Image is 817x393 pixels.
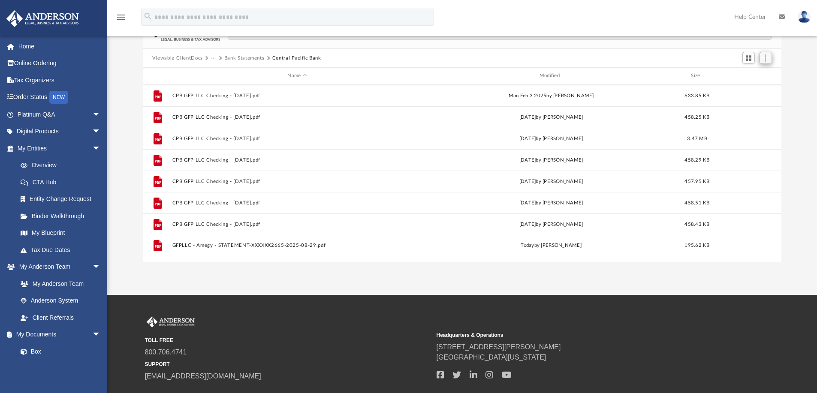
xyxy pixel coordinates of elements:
[12,309,109,326] a: Client Referrals
[12,241,114,258] a: Tax Due Dates
[684,114,709,119] span: 458.25 KB
[426,156,676,164] div: [DATE] by [PERSON_NAME]
[172,157,422,163] button: CPB GFP LLC Checking - [DATE].pdf
[684,179,709,183] span: 457.95 KB
[6,55,114,72] a: Online Ordering
[49,91,68,104] div: NEW
[426,92,676,99] div: Mon Feb 3 2025 by [PERSON_NAME]
[224,54,265,62] button: Bank Statements
[426,135,676,142] div: [DATE] by [PERSON_NAME]
[147,72,168,80] div: id
[684,222,709,226] span: 458.43 KB
[6,89,114,106] a: Order StatusNEW
[684,243,709,248] span: 195.62 KB
[116,16,126,22] a: menu
[684,157,709,162] span: 458.29 KB
[12,360,109,377] a: Meeting Minutes
[145,360,431,368] small: SUPPORT
[272,54,321,62] button: Central Pacific Bank
[172,136,422,141] button: CPB GFP LLC Checking - [DATE].pdf
[12,207,114,225] a: Binder Walkthrough
[92,326,109,344] span: arrow_drop_down
[426,72,676,80] div: Modified
[12,225,109,242] a: My Blueprint
[742,52,755,64] button: Switch to Grid View
[12,174,114,191] a: CTA Hub
[437,354,546,361] a: [GEOGRAPHIC_DATA][US_STATE]
[116,12,126,22] i: menu
[92,123,109,141] span: arrow_drop_down
[684,200,709,205] span: 458.51 KB
[143,85,782,263] div: grid
[6,326,109,343] a: My Documentsarrow_drop_down
[6,258,109,276] a: My Anderson Teamarrow_drop_down
[680,72,714,80] div: Size
[718,72,778,80] div: id
[92,258,109,276] span: arrow_drop_down
[426,177,676,185] div: [DATE] by [PERSON_NAME]
[437,343,561,351] a: [STREET_ADDRESS][PERSON_NAME]
[426,199,676,207] div: [DATE] by [PERSON_NAME]
[426,242,676,249] div: by [PERSON_NAME]
[145,336,431,344] small: TOLL FREE
[152,54,203,62] button: Viewable-ClientDocs
[4,10,81,27] img: Anderson Advisors Platinum Portal
[92,106,109,123] span: arrow_drop_down
[687,136,707,141] span: 3.47 MB
[684,93,709,98] span: 633.85 KB
[12,275,105,292] a: My Anderson Team
[521,243,534,248] span: today
[172,72,422,80] div: Name
[172,93,422,99] button: CPB GFP LLC Checking - [DATE].pdf
[437,331,722,339] small: Headquarters & Operations
[6,123,114,140] a: Digital Productsarrow_drop_down
[12,191,114,208] a: Entity Change Request
[172,114,422,120] button: CPB GFP LLC Checking - [DATE].pdf
[211,54,216,62] button: ···
[6,38,114,55] a: Home
[426,220,676,228] div: [DATE] by [PERSON_NAME]
[6,106,114,123] a: Platinum Q&Aarrow_drop_down
[798,11,811,23] img: User Pic
[760,52,772,64] button: Add
[6,72,114,89] a: Tax Organizers
[145,316,196,327] img: Anderson Advisors Platinum Portal
[12,157,114,174] a: Overview
[426,113,676,121] div: [DATE] by [PERSON_NAME]
[172,243,422,248] button: GFPLLC - Amegy - STATEMENT-XXXXXX2665-2025-08-29.pdf
[143,12,153,21] i: search
[172,222,422,227] button: CPB GFP LLC Checking - [DATE].pdf
[92,140,109,157] span: arrow_drop_down
[145,372,261,380] a: [EMAIL_ADDRESS][DOMAIN_NAME]
[172,200,422,206] button: CPB GFP LLC Checking - [DATE].pdf
[6,140,114,157] a: My Entitiesarrow_drop_down
[12,292,109,309] a: Anderson System
[145,348,187,356] a: 800.706.4741
[12,343,105,360] a: Box
[172,179,422,184] button: CPB GFP LLC Checking - [DATE].pdf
